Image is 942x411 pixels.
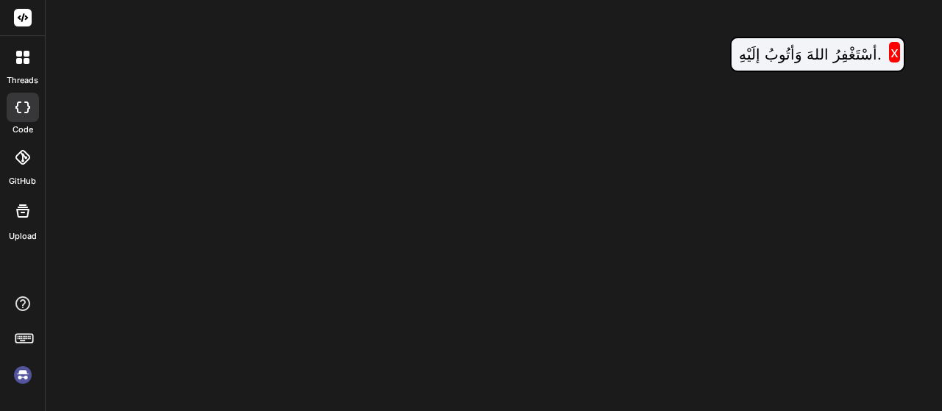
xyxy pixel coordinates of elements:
label: Upload [9,230,37,243]
label: threads [7,74,38,87]
label: code [13,124,33,136]
div: أسْتَغْفِرُ اللهَ وَأتُوبُ إلَيْهِ. [730,37,905,72]
label: GitHub [9,175,36,187]
img: signin [10,362,35,387]
button: x [889,42,900,62]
